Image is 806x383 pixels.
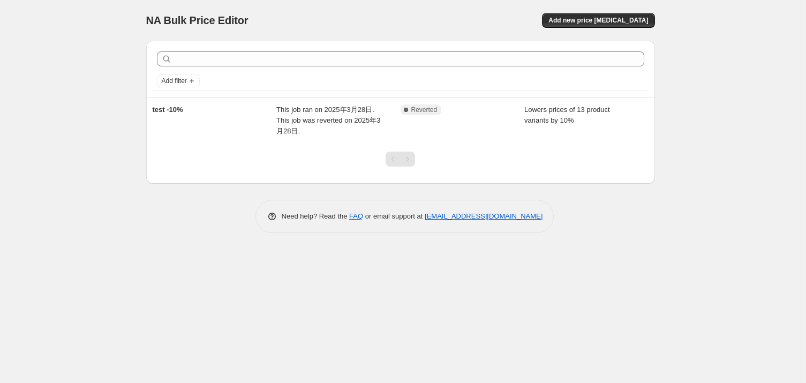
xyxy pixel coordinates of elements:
span: Add new price [MEDICAL_DATA] [548,16,648,25]
span: This job ran on 2025年3月28日. This job was reverted on 2025年3月28日. [276,106,380,135]
span: test -10% [153,106,183,114]
span: NA Bulk Price Editor [146,14,248,26]
span: Lowers prices of 13 product variants by 10% [524,106,610,124]
span: or email support at [363,212,425,220]
a: FAQ [349,212,363,220]
span: Add filter [162,77,187,85]
a: [EMAIL_ADDRESS][DOMAIN_NAME] [425,212,543,220]
button: Add filter [157,74,200,87]
span: Need help? Read the [282,212,350,220]
span: Reverted [411,106,438,114]
button: Add new price [MEDICAL_DATA] [542,13,654,28]
nav: Pagination [386,152,415,167]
